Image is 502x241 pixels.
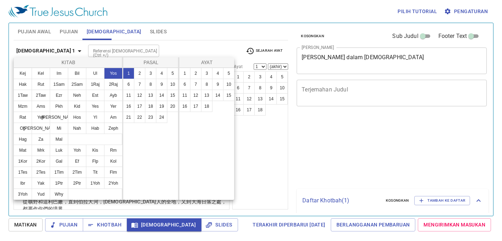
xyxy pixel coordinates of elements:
button: Am [104,112,123,123]
button: 12 [134,90,145,101]
button: Est [86,90,104,101]
button: Mrk [32,145,50,156]
button: Bil [68,68,86,79]
button: 18 [201,101,212,112]
button: 1Tim [50,167,68,178]
button: 24 [156,112,167,123]
button: Ef [68,156,86,167]
button: 2Tes [32,167,50,178]
button: 1Tes [14,167,32,178]
button: Mzm [14,101,32,112]
button: Yoh [68,145,86,156]
button: Flp [86,156,104,167]
button: 1 [179,68,190,79]
button: Pkh [50,101,68,112]
button: 3 [145,68,156,79]
button: Mat [14,145,32,156]
button: 13 [201,90,212,101]
button: [PERSON_NAME] [32,123,50,134]
button: Kel [32,68,50,79]
button: 12 [190,90,201,101]
button: 20 [167,101,178,112]
button: 1Taw [14,90,32,101]
button: 13 [145,90,156,101]
button: Kej [14,68,32,79]
button: Ezr [50,90,68,101]
button: Yeh [32,112,50,123]
button: 8 [145,79,156,90]
button: 1Yoh [86,178,104,189]
button: Yos [104,68,123,79]
button: [PERSON_NAME] [50,112,68,123]
button: Why [50,189,68,200]
button: 7 [134,79,145,90]
button: Hak [14,79,32,90]
button: Ams [32,101,50,112]
button: 9 [212,79,223,90]
button: Ibr [14,178,32,189]
p: Ayat [181,59,233,66]
button: Hos [68,112,86,123]
button: Rm [104,145,123,156]
button: 2Ptr [68,178,86,189]
button: 8 [201,79,212,90]
button: 6 [123,79,134,90]
button: Zeph [104,123,123,134]
button: Gal [50,156,68,167]
button: Im [50,68,68,79]
button: 1Sam [50,79,68,90]
button: Nah [68,123,86,134]
button: 11 [123,90,134,101]
p: Kitab [15,59,122,66]
button: 10 [223,79,234,90]
button: 14 [156,90,167,101]
button: Yud [32,189,50,200]
button: 21 [123,112,134,123]
button: Kis [86,145,104,156]
button: 11 [179,90,190,101]
button: 16 [179,101,190,112]
button: 2Tim [68,167,86,178]
button: Ayb [104,90,123,101]
button: 18 [145,101,156,112]
button: Yes [86,101,104,112]
button: Kid [68,101,86,112]
button: 1Kor [14,156,32,167]
button: 22 [134,112,145,123]
button: 5 [167,68,178,79]
button: 3 [201,68,212,79]
button: 4 [212,68,223,79]
button: Neh [68,90,86,101]
button: Luk [50,145,68,156]
button: Yl [86,112,104,123]
button: 15 [167,90,178,101]
button: 4 [156,68,167,79]
button: Mi [50,123,68,134]
button: 17 [190,101,201,112]
button: 2Kor [32,156,50,167]
button: 1Raj [86,79,104,90]
button: 2Raj [104,79,123,90]
button: Yer [104,101,123,112]
button: Kol [104,156,123,167]
button: Hag [14,134,32,145]
button: Za [32,134,50,145]
button: 16 [123,101,134,112]
button: 2Sam [68,79,86,90]
button: 2Taw [32,90,50,101]
button: 19 [156,101,167,112]
button: Rat [14,112,32,123]
button: 17 [134,101,145,112]
button: Rut [32,79,50,90]
button: Hab [86,123,104,134]
button: 2Yoh [104,178,123,189]
button: 1 [123,68,134,79]
button: Yak [32,178,50,189]
button: Ob [14,123,32,134]
button: 6 [179,79,190,90]
button: Mal [50,134,68,145]
button: 2 [190,68,201,79]
button: 10 [167,79,178,90]
button: 23 [145,112,156,123]
p: Pasal [125,59,177,66]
